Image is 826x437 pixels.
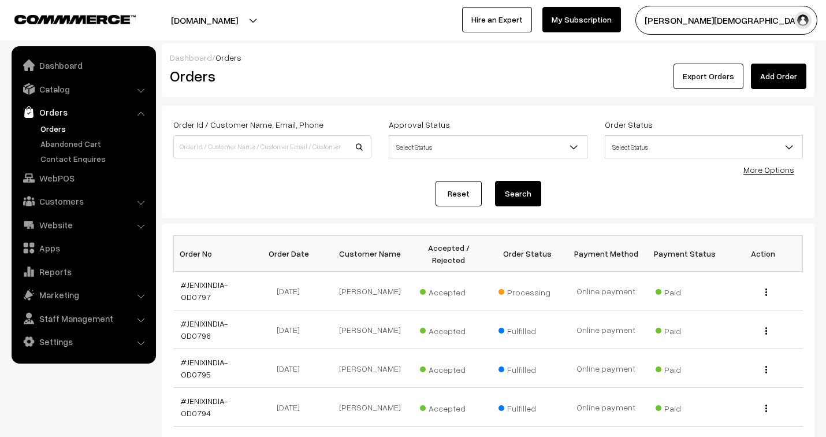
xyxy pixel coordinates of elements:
[14,55,152,76] a: Dashboard
[420,283,478,298] span: Accepted
[170,67,370,85] h2: Orders
[181,319,228,340] a: #JENIXINDIA-OD0796
[498,283,556,298] span: Processing
[252,236,331,272] th: Order Date
[14,79,152,99] a: Catalog
[14,331,152,352] a: Settings
[181,357,228,379] a: #JENIXINDIA-OD0795
[14,261,152,282] a: Reports
[173,135,371,158] input: Order Id / Customer Name / Customer Email / Customer Phone
[605,118,653,131] label: Order Status
[389,135,587,158] span: Select Status
[605,135,803,158] span: Select Status
[765,288,767,296] img: Menu
[389,137,586,157] span: Select Status
[674,64,743,89] button: Export Orders
[331,272,410,310] td: [PERSON_NAME]
[252,272,331,310] td: [DATE]
[462,7,532,32] a: Hire an Expert
[38,138,152,150] a: Abandoned Cart
[181,396,228,418] a: #JENIXINDIA-OD0794
[567,349,645,388] td: Online payment
[38,153,152,165] a: Contact Enquires
[436,181,482,206] a: Reset
[656,361,713,376] span: Paid
[765,366,767,373] img: Menu
[215,53,241,62] span: Orders
[542,7,621,32] a: My Subscription
[605,137,802,157] span: Select Status
[14,168,152,188] a: WebPOS
[170,53,212,62] a: Dashboard
[14,308,152,329] a: Staff Management
[170,51,806,64] div: /
[331,310,410,349] td: [PERSON_NAME]
[14,238,152,258] a: Apps
[656,399,713,414] span: Paid
[38,123,152,135] a: Orders
[567,388,645,427] td: Online payment
[765,405,767,412] img: Menu
[420,322,478,337] span: Accepted
[331,349,410,388] td: [PERSON_NAME]
[420,399,478,414] span: Accepted
[410,236,488,272] th: Accepted / Rejected
[389,118,450,131] label: Approval Status
[743,165,794,175] a: More Options
[173,118,323,131] label: Order Id / Customer Name, Email, Phone
[14,191,152,212] a: Customers
[567,310,645,349] td: Online payment
[656,283,713,298] span: Paid
[14,214,152,235] a: Website
[765,327,767,335] img: Menu
[635,6,817,35] button: [PERSON_NAME][DEMOGRAPHIC_DATA]
[252,310,331,349] td: [DATE]
[14,284,152,305] a: Marketing
[174,236,252,272] th: Order No
[14,102,152,123] a: Orders
[181,280,228,302] a: #JENIXINDIA-OD0797
[252,349,331,388] td: [DATE]
[331,388,410,427] td: [PERSON_NAME]
[645,236,724,272] th: Payment Status
[488,236,567,272] th: Order Status
[724,236,802,272] th: Action
[498,399,556,414] span: Fulfilled
[656,322,713,337] span: Paid
[498,322,556,337] span: Fulfilled
[794,12,812,29] img: user
[420,361,478,376] span: Accepted
[495,181,541,206] button: Search
[331,236,410,272] th: Customer Name
[14,15,136,24] img: COMMMERCE
[567,236,645,272] th: Payment Method
[498,361,556,376] span: Fulfilled
[14,12,116,25] a: COMMMERCE
[252,388,331,427] td: [DATE]
[131,6,278,35] button: [DOMAIN_NAME]
[751,64,806,89] a: Add Order
[567,272,645,310] td: Online payment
